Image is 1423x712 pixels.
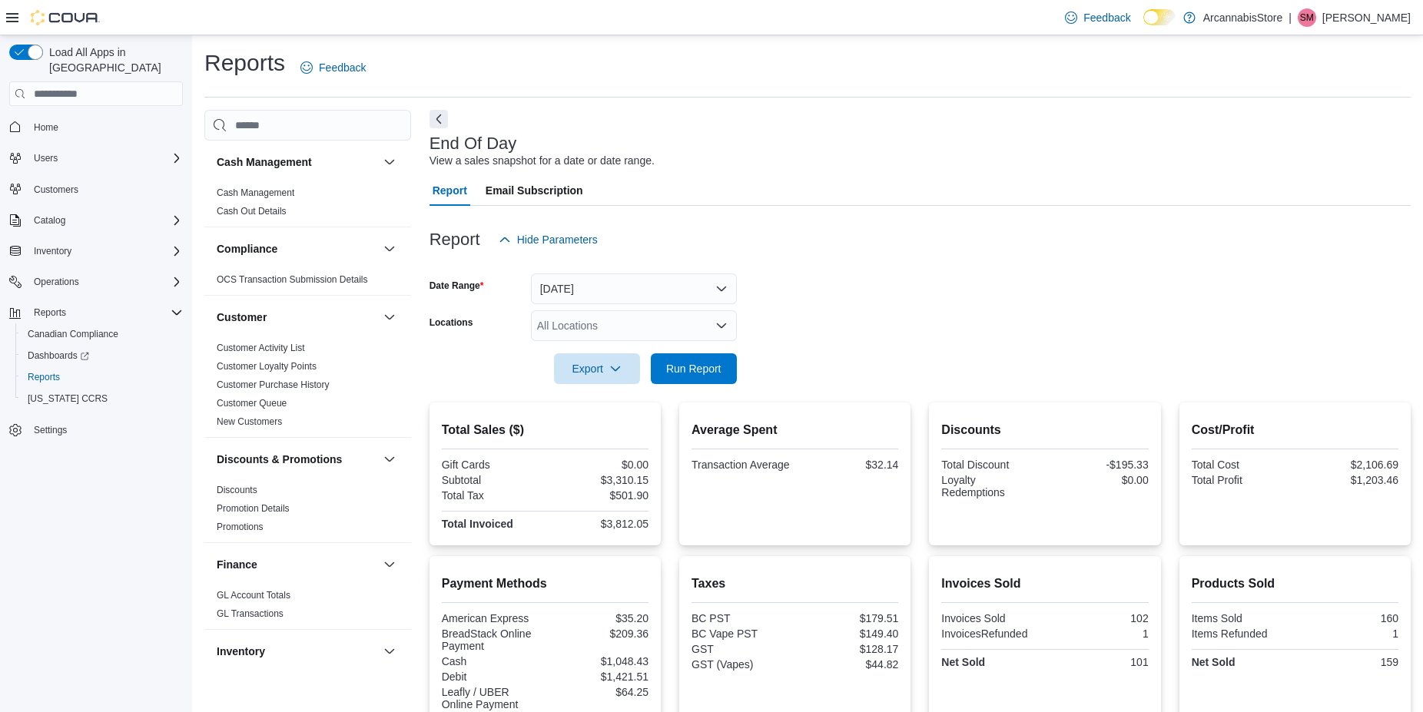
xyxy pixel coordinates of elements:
[430,134,517,153] h3: End Of Day
[15,323,189,345] button: Canadian Compliance
[217,154,312,170] h3: Cash Management
[442,686,542,710] div: Leafly / UBER Online Payment
[941,474,1042,498] div: Loyalty Redemptions
[1048,459,1149,471] div: -$195.33
[34,121,58,134] span: Home
[798,643,899,655] div: $128.17
[380,153,399,171] button: Cash Management
[34,214,65,227] span: Catalog
[1298,459,1398,471] div: $2,106.69
[430,230,480,249] h3: Report
[217,397,287,409] span: Customer Queue
[217,206,287,217] a: Cash Out Details
[204,48,285,78] h1: Reports
[22,368,66,386] a: Reports
[3,178,189,200] button: Customers
[28,303,183,322] span: Reports
[1192,575,1398,593] h2: Products Sold
[1143,25,1144,26] span: Dark Mode
[3,147,189,169] button: Users
[28,211,71,230] button: Catalog
[217,379,330,390] a: Customer Purchase History
[217,187,294,198] a: Cash Management
[1083,10,1130,25] span: Feedback
[28,421,73,439] a: Settings
[548,628,648,640] div: $209.36
[34,245,71,257] span: Inventory
[3,419,189,441] button: Settings
[692,628,792,640] div: BC Vape PST
[217,187,294,199] span: Cash Management
[692,658,792,671] div: GST (Vapes)
[28,371,60,383] span: Reports
[941,612,1042,624] div: Invoices Sold
[217,361,317,372] a: Customer Loyalty Points
[798,459,899,471] div: $32.14
[548,671,648,683] div: $1,421.51
[548,518,648,530] div: $3,812.05
[294,52,372,83] a: Feedback
[217,644,265,659] h3: Inventory
[442,421,648,439] h2: Total Sales ($)
[34,184,78,196] span: Customers
[28,328,118,340] span: Canadian Compliance
[651,353,737,384] button: Run Report
[715,320,728,332] button: Open list of options
[1298,656,1398,668] div: 159
[380,450,399,469] button: Discounts & Promotions
[22,325,183,343] span: Canadian Compliance
[217,484,257,496] span: Discounts
[798,628,899,640] div: $149.40
[442,655,542,667] div: Cash
[430,110,448,128] button: Next
[217,398,287,409] a: Customer Queue
[3,302,189,323] button: Reports
[22,346,183,365] span: Dashboards
[3,210,189,231] button: Catalog
[1298,612,1398,624] div: 160
[217,452,342,467] h3: Discounts & Promotions
[217,521,264,533] span: Promotions
[430,153,655,169] div: View a sales snapshot for a date or date range.
[1192,459,1292,471] div: Total Cost
[204,481,411,542] div: Discounts & Promotions
[1192,421,1398,439] h2: Cost/Profit
[563,353,631,384] span: Export
[1322,8,1411,27] p: [PERSON_NAME]
[28,118,65,137] a: Home
[217,416,282,428] span: New Customers
[22,346,95,365] a: Dashboards
[548,655,648,667] div: $1,048.43
[34,276,79,288] span: Operations
[1298,8,1316,27] div: Sheldon Mann
[28,242,183,260] span: Inventory
[692,421,898,439] h2: Average Spent
[217,589,290,601] span: GL Account Totals
[380,642,399,661] button: Inventory
[22,368,183,386] span: Reports
[15,345,189,366] a: Dashboards
[204,586,411,629] div: Finance
[28,273,85,291] button: Operations
[548,612,648,624] div: $35.20
[217,274,368,285] a: OCS Transaction Submission Details
[1300,8,1314,27] span: SM
[548,686,648,698] div: $64.25
[15,366,189,388] button: Reports
[1048,612,1149,624] div: 102
[1192,656,1236,668] strong: Net Sold
[1192,612,1292,624] div: Items Sold
[1048,628,1149,640] div: 1
[217,452,377,467] button: Discounts & Promotions
[692,459,792,471] div: Transaction Average
[1048,474,1149,486] div: $0.00
[442,459,542,471] div: Gift Cards
[548,474,648,486] div: $3,310.15
[554,353,640,384] button: Export
[442,474,542,486] div: Subtotal
[28,180,85,199] a: Customers
[3,115,189,137] button: Home
[28,392,108,405] span: [US_STATE] CCRS
[217,273,368,286] span: OCS Transaction Submission Details
[692,575,898,593] h2: Taxes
